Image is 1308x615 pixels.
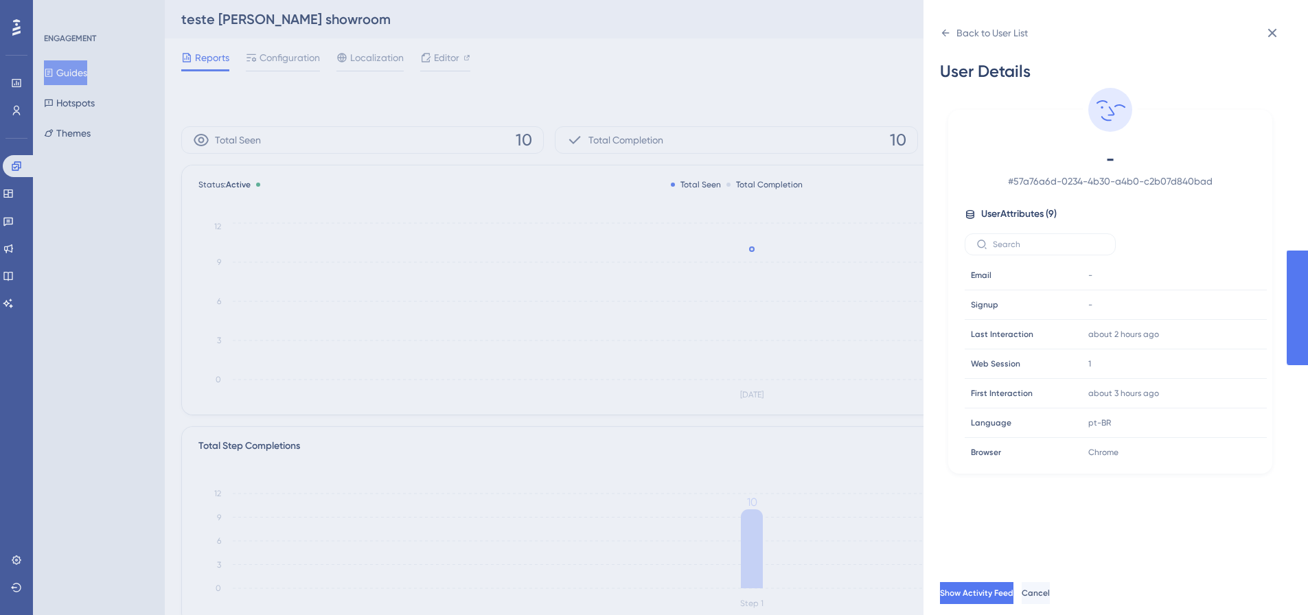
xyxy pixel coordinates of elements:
[1088,447,1118,458] span: Chrome
[1088,299,1092,310] span: -
[1088,417,1111,428] span: pt-BR
[989,173,1231,189] span: # 57a76a6d-0234-4b30-a4b0-c2b07d840bad
[1088,270,1092,281] span: -
[1088,329,1159,339] time: about 2 hours ago
[971,358,1020,369] span: Web Session
[971,447,1001,458] span: Browser
[1088,388,1159,398] time: about 3 hours ago
[981,206,1057,222] span: User Attributes ( 9 )
[971,270,991,281] span: Email
[940,60,1281,82] div: User Details
[989,148,1231,170] span: -
[993,240,1104,249] input: Search
[956,25,1028,41] div: Back to User List
[940,582,1013,604] button: Show Activity Feed
[1088,358,1091,369] span: 1
[1250,561,1292,602] iframe: UserGuiding AI Assistant Launcher
[940,588,1013,599] span: Show Activity Feed
[971,417,1011,428] span: Language
[971,388,1033,399] span: First Interaction
[971,299,998,310] span: Signup
[971,329,1033,340] span: Last Interaction
[1022,588,1050,599] span: Cancel
[1022,582,1050,604] button: Cancel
